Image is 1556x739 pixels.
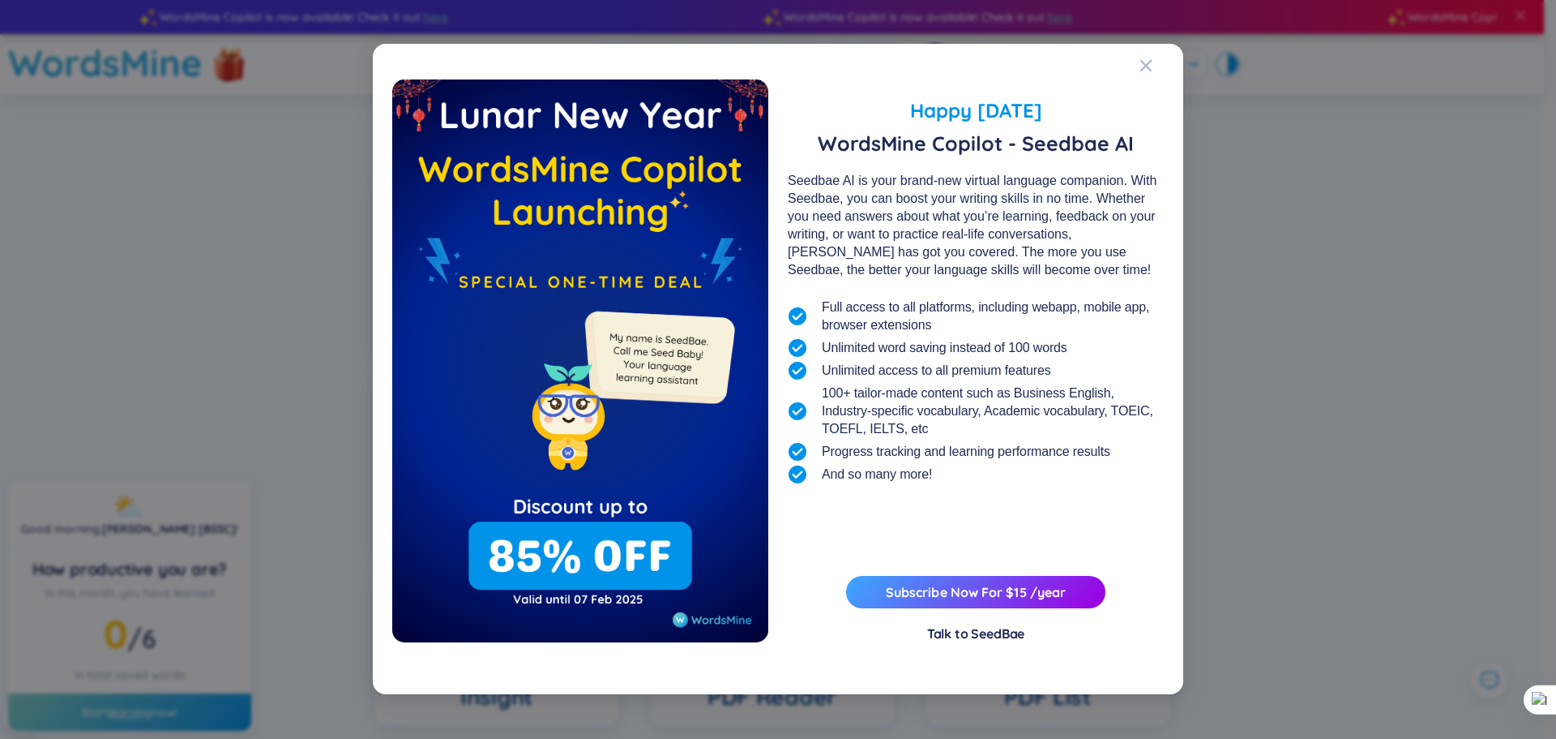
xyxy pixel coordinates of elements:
span: Full access to all platforms, including webapp, mobile app, browser extensions [822,299,1164,334]
div: Talk to SeedBae [927,625,1025,643]
span: And so many more! [822,466,932,483]
span: WordsMine Copilot - Seedbae AI [788,131,1164,156]
span: 100+ tailor-made content such as Business English, Industry-specific vocabulary, Academic vocabul... [822,385,1164,438]
img: minionSeedbaeMessage.35ffe99e.png [577,279,738,440]
span: Progress tracking and learning performance results [822,443,1110,461]
span: Unlimited word saving instead of 100 words [822,339,1067,357]
button: Close [1139,44,1183,88]
div: Seedbae AI is your brand-new virtual language companion. With Seedbae, you can boost your writing... [788,172,1164,279]
button: Subscribe Now For $15 /year [846,577,1105,609]
img: wmFlashDealEmpty.574f35ac.png [392,79,768,642]
span: Happy [DATE] [788,96,1164,125]
span: Unlimited access to all premium features [822,362,1051,380]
